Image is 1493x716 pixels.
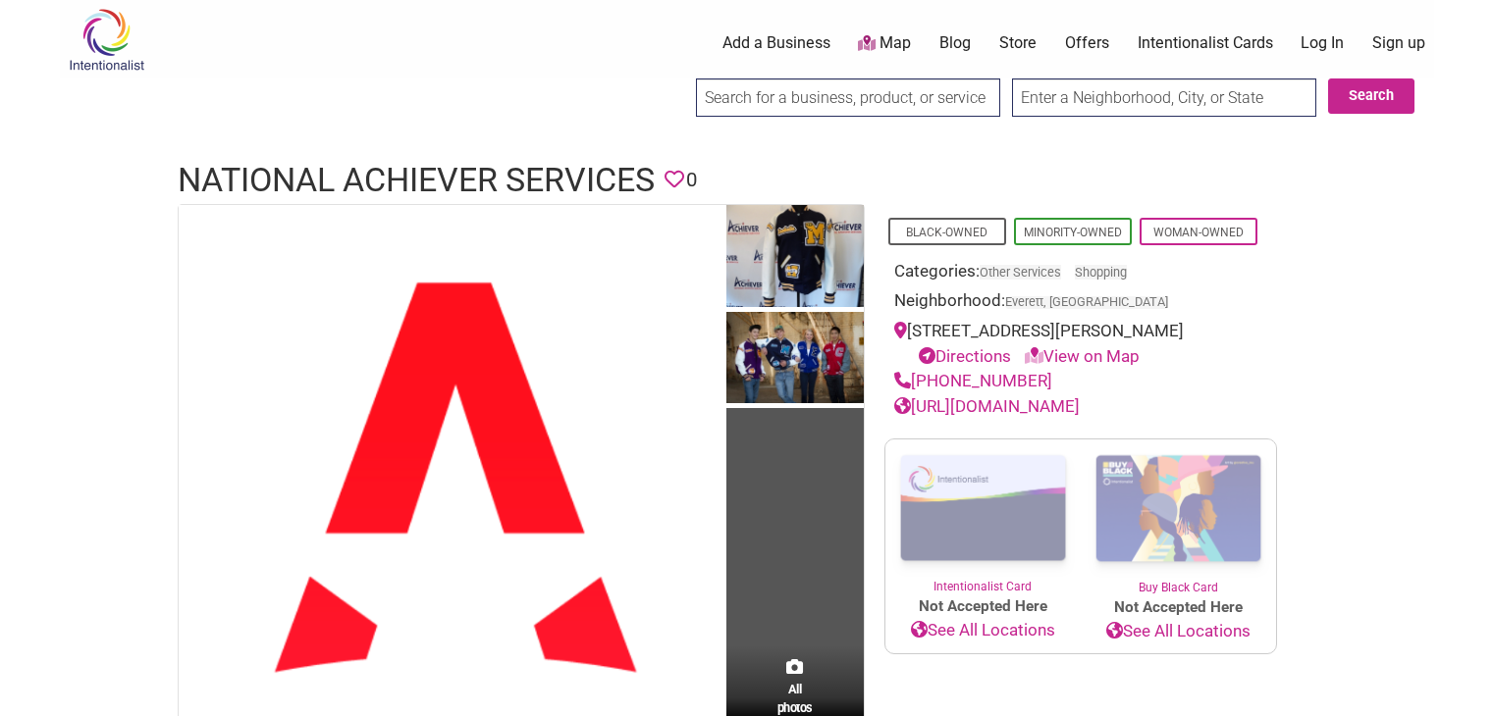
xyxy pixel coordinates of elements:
a: See All Locations [885,618,1081,643]
a: [URL][DOMAIN_NAME] [894,396,1080,416]
a: Minority-Owned [1024,226,1122,239]
input: Enter a Neighborhood, City, or State [1012,78,1316,117]
div: Categories: [894,259,1267,289]
span: Not Accepted Here [1081,596,1276,619]
a: Buy Black Card [1081,439,1276,596]
span: You must be logged in to save favorites. [665,165,684,195]
span: Not Accepted Here [885,595,1081,618]
h1: National Achiever Services [178,157,655,204]
a: [PHONE_NUMBER] [894,371,1052,390]
a: Shopping [1075,265,1127,280]
div: Neighborhood: [894,288,1267,319]
a: View on Map [1025,346,1140,366]
img: Buy Black Card [1081,439,1276,579]
a: Add a Business [722,32,830,54]
span: 0 [686,165,697,195]
button: Search [1328,78,1414,114]
a: Woman-Owned [1153,226,1244,239]
a: Store [999,32,1037,54]
a: Map [858,32,911,55]
a: Sign up [1372,32,1425,54]
img: Intentionalist Card [885,439,1081,578]
div: [STREET_ADDRESS][PERSON_NAME] [894,319,1267,369]
a: Other Services [980,265,1061,280]
a: Offers [1065,32,1109,54]
a: Blog [939,32,971,54]
input: Search for a business, product, or service [696,78,1000,117]
img: Intentionalist [60,8,153,72]
a: Log In [1301,32,1344,54]
a: See All Locations [1081,619,1276,644]
a: Intentionalist Cards [1138,32,1273,54]
a: Intentionalist Card [885,439,1081,595]
span: Everett, [GEOGRAPHIC_DATA] [1005,296,1168,309]
a: Black-Owned [906,226,987,239]
a: Directions [919,346,1011,366]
